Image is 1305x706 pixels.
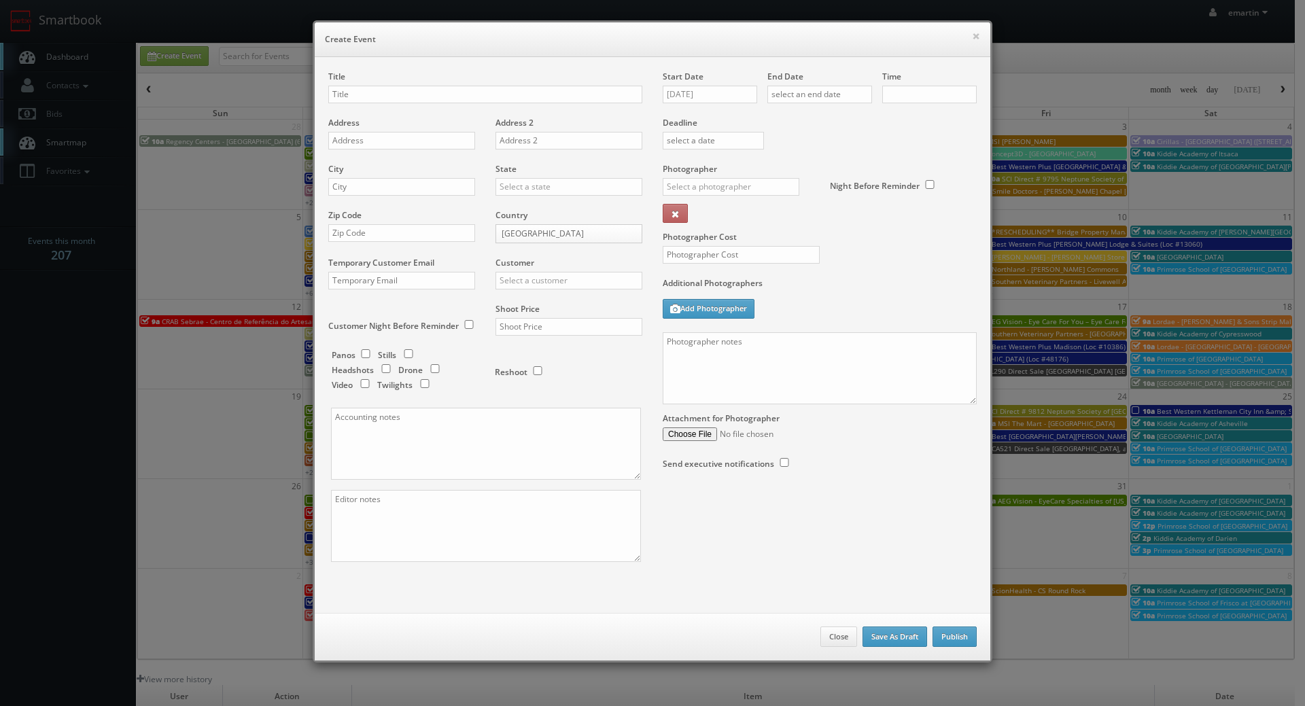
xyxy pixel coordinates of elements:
label: Panos [332,349,355,361]
label: Reshoot [495,366,527,378]
label: Headshots [332,364,374,376]
label: City [328,163,343,175]
label: Title [328,71,345,82]
label: Additional Photographers [663,277,977,296]
label: Stills [378,349,396,361]
label: Address 2 [495,117,534,128]
label: State [495,163,517,175]
button: × [972,31,980,41]
span: [GEOGRAPHIC_DATA] [502,225,624,243]
label: Send executive notifications [663,458,774,470]
button: Close [820,626,857,647]
label: Address [328,117,360,128]
label: Shoot Price [495,303,540,315]
label: Video [332,379,353,391]
label: Photographer [663,163,717,175]
input: Title [328,86,642,103]
input: Select a customer [495,272,642,289]
label: Time [882,71,901,82]
label: Night Before Reminder [830,180,920,192]
button: Save As Draft [863,626,927,647]
button: Publish [933,626,977,647]
input: Select a state [495,178,642,196]
label: Attachment for Photographer [663,412,780,424]
input: Shoot Price [495,318,642,336]
a: [GEOGRAPHIC_DATA] [495,224,642,243]
label: Photographer Cost [652,231,987,243]
input: select a date [663,132,764,149]
label: Drone [398,364,423,376]
input: City [328,178,475,196]
input: Zip Code [328,224,475,242]
label: Start Date [663,71,703,82]
label: Zip Code [328,209,362,221]
button: Add Photographer [663,299,754,319]
input: Address [328,132,475,149]
label: Customer [495,257,534,268]
label: Customer Night Before Reminder [328,320,459,332]
input: select an end date [767,86,872,103]
label: Temporary Customer Email [328,257,434,268]
input: Photographer Cost [663,246,820,264]
label: Deadline [652,117,987,128]
label: Country [495,209,527,221]
input: select a date [663,86,757,103]
label: End Date [767,71,803,82]
label: Twilights [377,379,413,391]
input: Address 2 [495,132,642,149]
h6: Create Event [325,33,980,46]
input: Select a photographer [663,178,799,196]
input: Temporary Email [328,272,475,289]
